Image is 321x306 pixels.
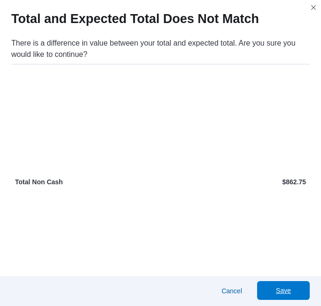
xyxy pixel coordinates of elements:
p: $862.75 [163,177,306,187]
h1: Total and Expected Total Does Not Match [11,11,259,26]
button: Cancel [218,282,246,300]
button: Save [257,281,310,300]
div: There is a difference in value between your total and expected total. Are you sure you would like... [11,38,310,60]
p: Total Non Cash [15,177,159,187]
span: Save [276,286,291,295]
button: Closes this modal window [308,2,319,13]
span: Cancel [221,286,242,296]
